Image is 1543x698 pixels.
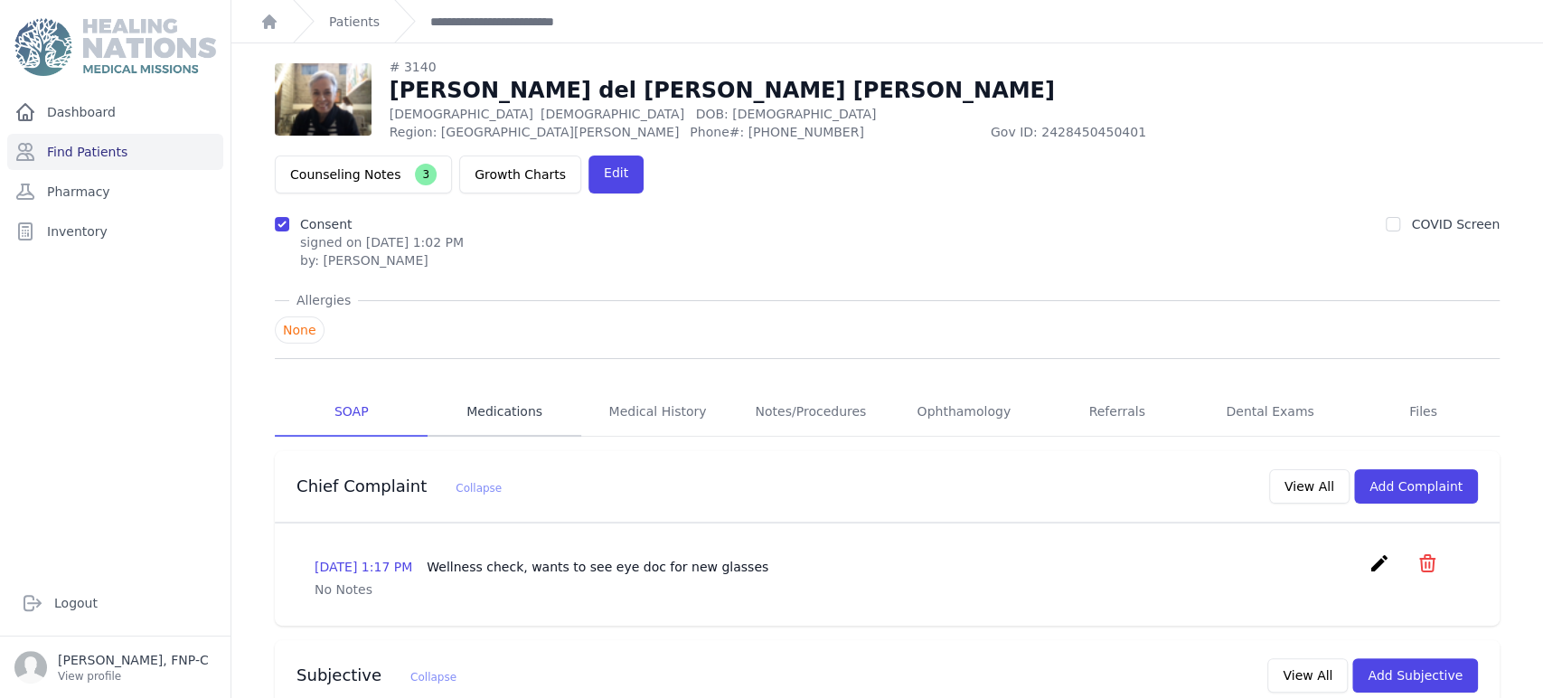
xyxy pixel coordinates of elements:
p: No Notes [315,580,1460,599]
a: Edit [588,156,644,193]
span: DOB: [DEMOGRAPHIC_DATA] [695,107,876,121]
p: [PERSON_NAME], FNP-C [58,651,209,669]
nav: Tabs [275,388,1500,437]
span: Collapse [456,482,502,495]
p: signed on [DATE] 1:02 PM [300,233,464,251]
a: Notes/Procedures [734,388,887,437]
button: View All [1269,469,1350,504]
a: Dental Exams [1193,388,1346,437]
button: Counseling Notes3 [275,156,452,193]
label: Consent [300,217,352,231]
button: View All [1267,658,1348,693]
a: Pharmacy [7,174,223,210]
h3: Subjective [296,665,456,686]
a: Dashboard [7,94,223,130]
span: None [275,316,325,344]
a: Inventory [7,213,223,250]
span: [DEMOGRAPHIC_DATA] [541,107,684,121]
h1: [PERSON_NAME] del [PERSON_NAME] [PERSON_NAME] [390,76,1292,105]
a: [PERSON_NAME], FNP-C View profile [14,651,216,684]
i: create [1369,552,1390,574]
h3: Chief Complaint [296,476,502,497]
a: Referrals [1040,388,1193,437]
label: COVID Screen [1411,217,1500,231]
button: Add Subjective [1352,658,1478,693]
a: Find Patients [7,134,223,170]
div: # 3140 [390,58,1292,76]
a: create [1369,561,1395,578]
a: Files [1347,388,1500,437]
p: [DATE] 1:17 PM [315,558,768,576]
a: Medications [428,388,580,437]
span: Phone#: [PHONE_NUMBER] [690,123,980,141]
span: Gov ID: 2428450450401 [991,123,1292,141]
button: Add Complaint [1354,469,1478,504]
a: Medical History [581,388,734,437]
a: Patients [329,13,380,31]
span: Wellness check, wants to see eye doc for new glasses [427,560,768,574]
span: Collapse [410,671,456,684]
span: Region: [GEOGRAPHIC_DATA][PERSON_NAME] [390,123,680,141]
img: CnVjavXfqZwAAACV0RVh0ZGF0ZTpjcmVhdGUAMjAyMy0xMi0xOVQyMDowMToyOCswMDowMAGM1REAAAAldEVYdGRhdGU6bW9k... [275,63,372,136]
a: Growth Charts [459,156,581,193]
span: 3 [415,164,437,185]
a: SOAP [275,388,428,437]
p: [DEMOGRAPHIC_DATA] [390,105,1292,123]
a: Ophthamology [888,388,1040,437]
img: Medical Missions EMR [14,18,215,76]
div: by: [PERSON_NAME] [300,251,464,269]
p: View profile [58,669,209,684]
a: Logout [14,585,216,621]
span: Allergies [289,291,358,309]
